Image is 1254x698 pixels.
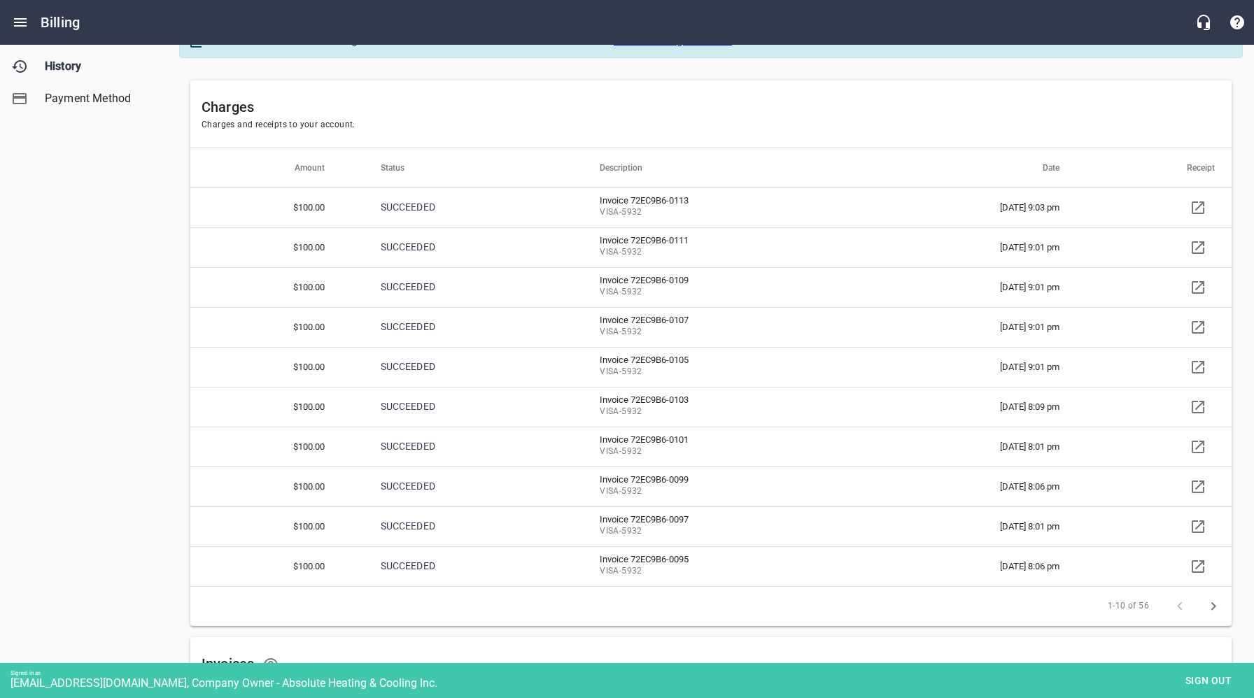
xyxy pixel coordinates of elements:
p: SUCCEEDED [381,559,544,574]
th: $100.00 [190,387,364,427]
span: Sign out [1179,672,1238,690]
th: Amount [190,148,364,187]
td: [DATE] 9:03 pm [870,187,1099,227]
td: Invoice 72EC9B6-0097 [583,506,870,546]
th: $100.00 [190,427,364,466]
th: $100.00 [190,267,364,307]
p: SUCCEEDED [381,200,544,215]
th: $100.00 [190,466,364,506]
td: Invoice 72EC9B6-0109 [583,267,870,307]
td: Invoice 72EC9B6-0099 [583,466,870,506]
th: $100.00 [190,227,364,267]
th: $100.00 [190,347,364,387]
p: SUCCEEDED [381,320,544,334]
td: [DATE] 9:01 pm [870,227,1099,267]
span: VISA - 5932 [600,445,831,459]
td: [DATE] 9:01 pm [870,267,1099,307]
span: Payment Method [45,90,151,107]
span: VISA - 5932 [600,564,831,578]
td: [DATE] 8:01 pm [870,506,1099,546]
span: 1-10 of 56 [1108,599,1149,613]
th: Description [583,148,870,187]
p: SUCCEEDED [381,359,544,374]
p: SUCCEEDED [381,399,544,414]
td: [DATE] 9:01 pm [870,307,1099,347]
td: [DATE] 8:06 pm [870,466,1099,506]
td: Invoice 72EC9B6-0095 [583,546,870,586]
span: VISA - 5932 [600,245,831,259]
p: SUCCEEDED [381,519,544,534]
td: Invoice 72EC9B6-0103 [583,387,870,427]
td: [DATE] 8:09 pm [870,387,1099,427]
th: Receipt [1099,148,1232,187]
th: $100.00 [190,506,364,546]
button: Live Chat [1187,6,1220,39]
span: VISA - 5932 [600,485,831,499]
span: VISA - 5932 [600,365,831,379]
p: SUCCEEDED [381,439,544,454]
p: SUCCEEDED [381,479,544,494]
td: Invoice 72EC9B6-0101 [583,427,870,466]
td: Invoice 72EC9B6-0107 [583,307,870,347]
th: Date [870,148,1099,187]
span: VISA - 5932 [600,525,831,539]
td: [DATE] 8:06 pm [870,546,1099,586]
td: Invoice 72EC9B6-0111 [583,227,870,267]
span: VISA - 5932 [600,285,831,299]
span: VISA - 5932 [600,405,831,419]
td: Invoice 72EC9B6-0105 [583,347,870,387]
td: Invoice 72EC9B6-0113 [583,187,870,227]
div: [EMAIL_ADDRESS][DOMAIN_NAME], Company Owner - Absolute Heating & Cooling Inc. [10,676,1254,690]
a: Learn how your statements and invoices will look [254,648,288,682]
h6: Invoices [202,648,1220,682]
p: SUCCEEDED [381,280,544,294]
th: Status [364,148,584,187]
button: Support Portal [1220,6,1254,39]
span: VISA - 5932 [600,206,831,220]
span: Charges and receipts to your account. [202,120,355,129]
div: Signed in as [10,670,1254,676]
td: [DATE] 9:01 pm [870,347,1099,387]
th: $100.00 [190,187,364,227]
h6: Charges [202,96,1220,118]
button: Sign out [1174,668,1244,694]
button: Open drawer [3,6,37,39]
th: $100.00 [190,307,364,347]
th: $100.00 [190,546,364,586]
span: History [45,58,151,75]
td: [DATE] 8:01 pm [870,427,1099,466]
h6: Billing [41,11,80,34]
span: VISA - 5932 [600,325,831,339]
p: SUCCEEDED [381,240,544,255]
